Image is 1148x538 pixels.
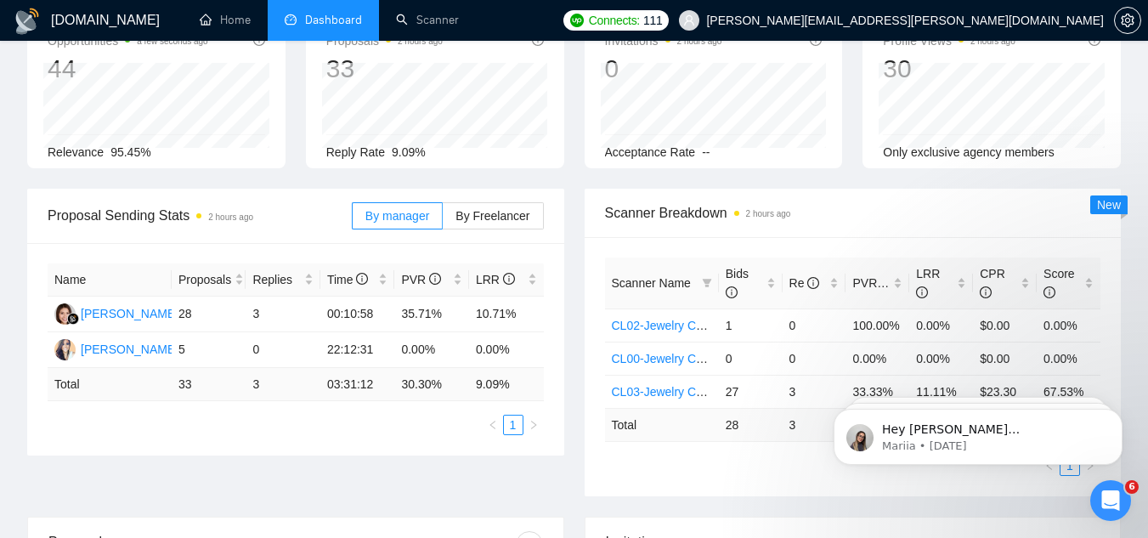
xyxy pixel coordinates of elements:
[570,14,584,27] img: upwork-logo.png
[429,273,441,285] span: info-circle
[909,342,973,375] td: 0.00%
[643,11,662,30] span: 111
[252,270,301,289] span: Replies
[476,273,515,286] span: LRR
[394,368,469,401] td: 30.30 %
[612,352,772,365] a: CL00-Jewelry CAD Modeling+
[137,37,207,46] time: a few seconds ago
[110,145,150,159] span: 95.45%
[320,332,395,368] td: 22:12:31
[356,273,368,285] span: info-circle
[81,340,178,359] div: [PERSON_NAME]
[305,13,362,27] span: Dashboard
[523,415,544,435] button: right
[1043,286,1055,298] span: info-circle
[909,309,973,342] td: 0.00%
[81,304,211,323] div: [PERSON_NAME] Heart
[246,368,320,401] td: 3
[200,13,251,27] a: homeHome
[48,205,352,226] span: Proposal Sending Stats
[719,375,783,408] td: 27
[677,37,722,46] time: 2 hours ago
[469,332,544,368] td: 0.00%
[48,368,172,401] td: Total
[469,297,544,332] td: 10.71%
[1090,480,1131,521] iframe: Intercom live chat
[54,342,178,355] a: MS[PERSON_NAME]
[726,286,738,298] span: info-circle
[54,303,76,325] img: KH
[783,309,846,342] td: 0
[392,145,426,159] span: 9.09%
[208,212,253,222] time: 2 hours ago
[488,420,498,430] span: left
[605,408,719,441] td: Total
[883,53,1015,85] div: 30
[48,263,172,297] th: Name
[1114,7,1141,34] button: setting
[783,408,846,441] td: 3
[719,309,783,342] td: 1
[320,368,395,401] td: 03:31:12
[719,408,783,441] td: 28
[980,286,992,298] span: info-circle
[807,277,819,289] span: info-circle
[883,145,1055,159] span: Only exclusive agency members
[605,53,722,85] div: 0
[246,263,320,297] th: Replies
[504,416,523,434] a: 1
[327,273,368,286] span: Time
[401,273,441,286] span: PVR
[48,145,104,159] span: Relevance
[54,306,211,320] a: KH[PERSON_NAME] Heart
[970,37,1015,46] time: 2 hours ago
[394,297,469,332] td: 35.71%
[702,145,710,159] span: --
[523,415,544,435] li: Next Page
[14,8,41,35] img: logo
[365,209,429,223] span: By manager
[326,145,385,159] span: Reply Rate
[74,65,293,81] p: Message from Mariia, sent 5w ago
[483,415,503,435] li: Previous Page
[1125,480,1139,494] span: 6
[789,276,820,290] span: Re
[394,332,469,368] td: 0.00%
[702,278,712,288] span: filter
[746,209,791,218] time: 2 hours ago
[326,53,443,85] div: 33
[483,415,503,435] button: left
[54,339,76,360] img: MS
[916,286,928,298] span: info-circle
[1037,309,1100,342] td: 0.00%
[172,332,246,368] td: 5
[503,415,523,435] li: 1
[396,13,459,27] a: searchScanner
[1115,14,1140,27] span: setting
[1097,198,1121,212] span: New
[605,202,1101,224] span: Scanner Breakdown
[698,270,715,296] span: filter
[783,375,846,408] td: 3
[469,368,544,401] td: 9.09 %
[808,373,1148,492] iframe: Intercom notifications message
[726,267,749,299] span: Bids
[845,309,909,342] td: 100.00%
[67,313,79,325] img: gigradar-bm.png
[172,263,246,297] th: Proposals
[172,368,246,401] td: 33
[973,342,1037,375] td: $0.00
[503,273,515,285] span: info-circle
[285,14,297,25] span: dashboard
[178,270,231,289] span: Proposals
[48,53,208,85] div: 44
[612,319,765,332] a: CL02-Jewelry CAD Modeling
[172,297,246,332] td: 28
[320,297,395,332] td: 00:10:58
[605,145,696,159] span: Acceptance Rate
[589,11,640,30] span: Connects:
[529,420,539,430] span: right
[783,342,846,375] td: 0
